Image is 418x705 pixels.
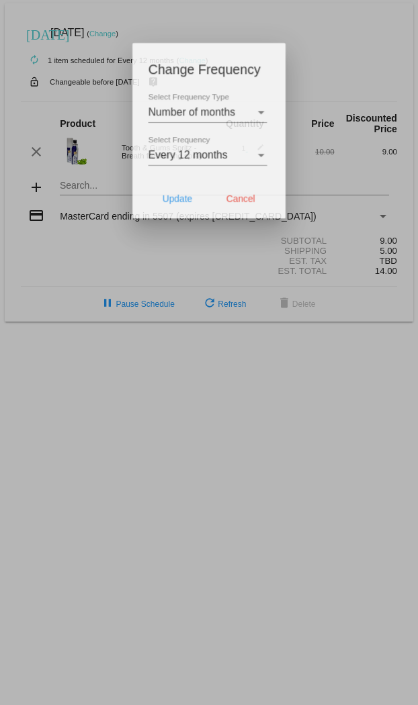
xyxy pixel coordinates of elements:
[147,142,228,153] span: Every 12 months
[147,98,268,110] mat-select: Select Frequency Type
[147,180,206,204] button: Update
[147,98,236,109] span: Number of months
[147,142,268,154] mat-select: Select Frequency
[161,187,192,197] span: Update
[147,50,271,71] h1: Change Frequency
[226,187,256,197] span: Cancel
[212,180,271,204] button: Cancel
